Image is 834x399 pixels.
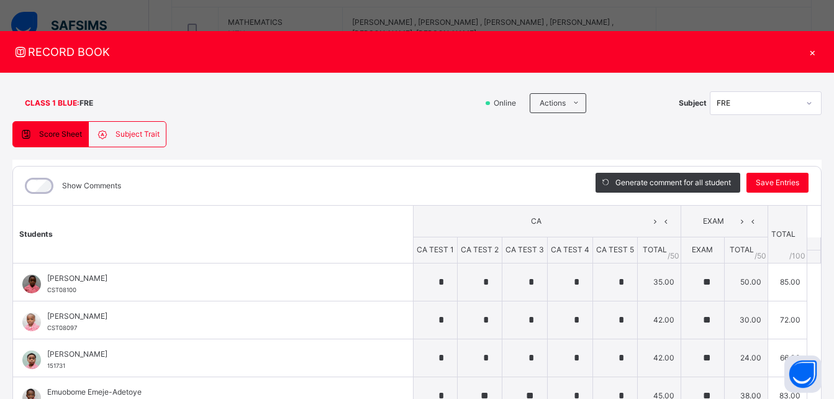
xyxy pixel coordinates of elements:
[461,245,499,254] span: CA TEST 2
[724,301,768,339] td: 30.00
[22,351,41,369] img: 151731.png
[47,324,77,331] span: CST08097
[717,98,799,109] div: FRE
[691,216,737,227] span: EXAM
[768,263,807,301] td: 85.00
[22,313,41,331] img: CST08097.png
[25,98,79,109] span: CLASS 1 BLUE :
[12,44,803,60] span: RECORD BOOK
[668,250,679,262] span: / 50
[62,180,121,191] label: Show Comments
[551,245,589,254] span: CA TEST 4
[637,301,681,339] td: 42.00
[47,362,65,369] span: 151731
[692,245,713,254] span: EXAM
[596,245,634,254] span: CA TEST 5
[789,250,805,262] span: /100
[730,245,754,254] span: TOTAL
[643,245,667,254] span: TOTAL
[47,273,385,284] span: [PERSON_NAME]
[768,206,807,264] th: TOTAL
[417,245,454,254] span: CA TEST 1
[540,98,566,109] span: Actions
[505,245,544,254] span: CA TEST 3
[679,98,707,109] span: Subject
[492,98,524,109] span: Online
[79,98,93,109] span: FRE
[803,44,822,60] div: ×
[637,339,681,377] td: 42.00
[47,287,76,293] span: CST08100
[19,229,53,239] span: Students
[615,177,731,188] span: Generate comment for all student
[724,263,768,301] td: 50.00
[116,129,160,140] span: Subject Trait
[423,216,650,227] span: CA
[755,250,766,262] span: / 50
[47,311,385,322] span: [PERSON_NAME]
[724,339,768,377] td: 24.00
[756,177,799,188] span: Save Entries
[47,349,385,360] span: [PERSON_NAME]
[784,355,822,393] button: Open asap
[39,129,82,140] span: Score Sheet
[768,339,807,377] td: 66.00
[768,301,807,339] td: 72.00
[47,387,385,398] span: Emuobome Emeje-Adetoye
[22,275,41,293] img: CST08100.png
[637,263,681,301] td: 35.00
